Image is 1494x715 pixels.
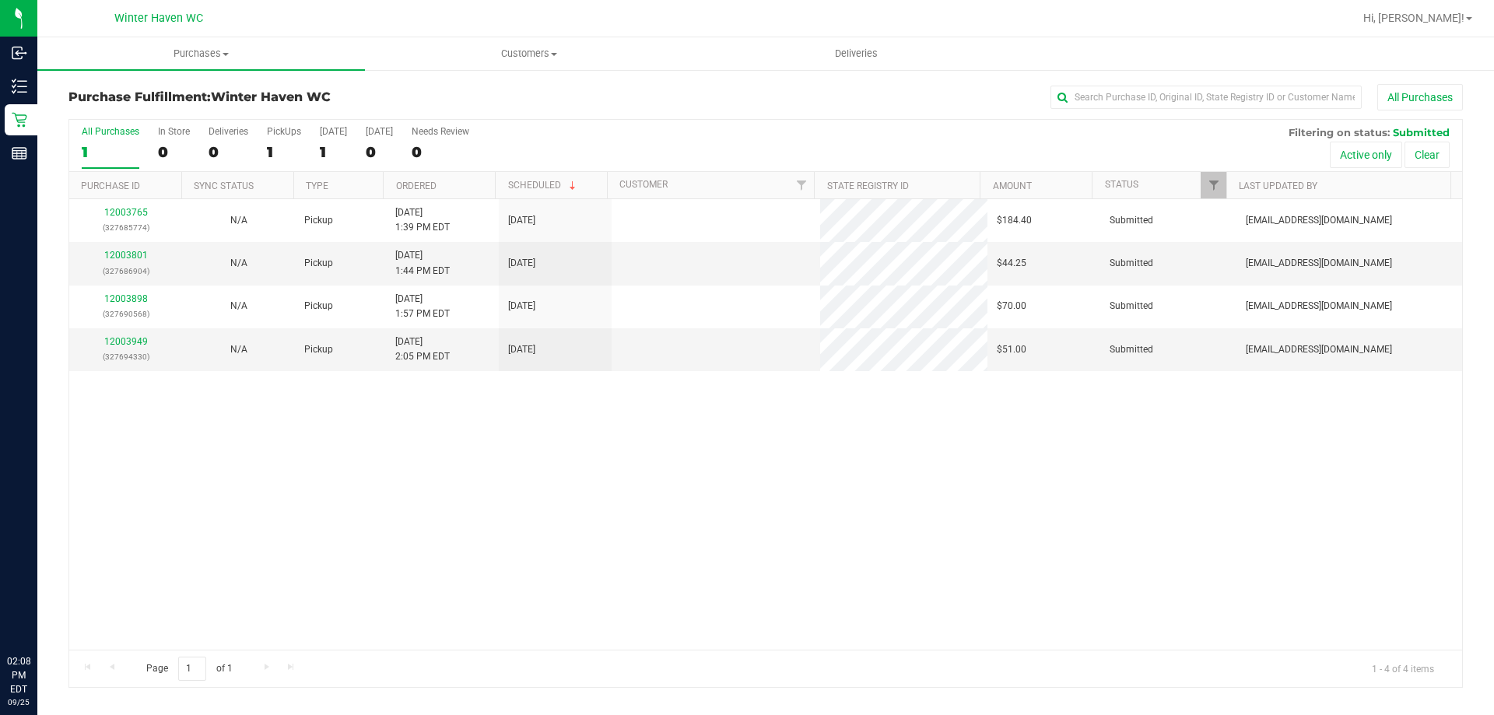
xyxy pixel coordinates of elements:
[1110,342,1153,357] span: Submitted
[619,179,668,190] a: Customer
[508,299,535,314] span: [DATE]
[1110,256,1153,271] span: Submitted
[37,37,365,70] a: Purchases
[997,213,1032,228] span: $184.40
[395,292,450,321] span: [DATE] 1:57 PM EDT
[230,215,247,226] span: Not Applicable
[7,696,30,708] p: 09/25
[12,112,27,128] inline-svg: Retail
[178,657,206,681] input: 1
[304,342,333,357] span: Pickup
[158,126,190,137] div: In Store
[46,588,65,607] iframe: Resource center unread badge
[1246,299,1392,314] span: [EMAIL_ADDRESS][DOMAIN_NAME]
[997,299,1026,314] span: $70.00
[366,143,393,161] div: 0
[79,220,173,235] p: (327685774)
[1289,126,1390,138] span: Filtering on status:
[304,299,333,314] span: Pickup
[396,181,437,191] a: Ordered
[304,256,333,271] span: Pickup
[267,143,301,161] div: 1
[997,256,1026,271] span: $44.25
[209,143,248,161] div: 0
[209,126,248,137] div: Deliveries
[412,126,469,137] div: Needs Review
[395,248,450,278] span: [DATE] 1:44 PM EDT
[306,181,328,191] a: Type
[267,126,301,137] div: PickUps
[37,47,365,61] span: Purchases
[79,264,173,279] p: (327686904)
[194,181,254,191] a: Sync Status
[133,657,245,681] span: Page of 1
[104,207,148,218] a: 12003765
[1377,84,1463,110] button: All Purchases
[304,213,333,228] span: Pickup
[230,344,247,355] span: Not Applicable
[230,299,247,314] button: N/A
[104,250,148,261] a: 12003801
[508,256,535,271] span: [DATE]
[16,591,62,637] iframe: Resource center
[993,181,1032,191] a: Amount
[230,300,247,311] span: Not Applicable
[320,143,347,161] div: 1
[1393,126,1450,138] span: Submitted
[82,126,139,137] div: All Purchases
[395,205,450,235] span: [DATE] 1:39 PM EDT
[814,47,899,61] span: Deliveries
[1246,256,1392,271] span: [EMAIL_ADDRESS][DOMAIN_NAME]
[1330,142,1402,168] button: Active only
[508,213,535,228] span: [DATE]
[366,47,692,61] span: Customers
[12,145,27,161] inline-svg: Reports
[1246,342,1392,357] span: [EMAIL_ADDRESS][DOMAIN_NAME]
[1110,213,1153,228] span: Submitted
[7,654,30,696] p: 02:08 PM EDT
[104,293,148,304] a: 12003898
[230,256,247,271] button: N/A
[230,342,247,357] button: N/A
[1359,657,1447,680] span: 1 - 4 of 4 items
[12,79,27,94] inline-svg: Inventory
[320,126,347,137] div: [DATE]
[79,349,173,364] p: (327694330)
[997,342,1026,357] span: $51.00
[1201,172,1226,198] a: Filter
[412,143,469,161] div: 0
[211,89,331,104] span: Winter Haven WC
[1110,299,1153,314] span: Submitted
[1239,181,1317,191] a: Last Updated By
[1363,12,1464,24] span: Hi, [PERSON_NAME]!
[693,37,1020,70] a: Deliveries
[827,181,909,191] a: State Registry ID
[81,181,140,191] a: Purchase ID
[230,258,247,268] span: Not Applicable
[68,90,533,104] h3: Purchase Fulfillment:
[365,37,693,70] a: Customers
[12,45,27,61] inline-svg: Inbound
[1246,213,1392,228] span: [EMAIL_ADDRESS][DOMAIN_NAME]
[366,126,393,137] div: [DATE]
[104,336,148,347] a: 12003949
[158,143,190,161] div: 0
[79,307,173,321] p: (327690568)
[508,180,579,191] a: Scheduled
[114,12,203,25] span: Winter Haven WC
[1050,86,1362,109] input: Search Purchase ID, Original ID, State Registry ID or Customer Name...
[1405,142,1450,168] button: Clear
[1105,179,1138,190] a: Status
[82,143,139,161] div: 1
[508,342,535,357] span: [DATE]
[230,213,247,228] button: N/A
[395,335,450,364] span: [DATE] 2:05 PM EDT
[788,172,814,198] a: Filter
